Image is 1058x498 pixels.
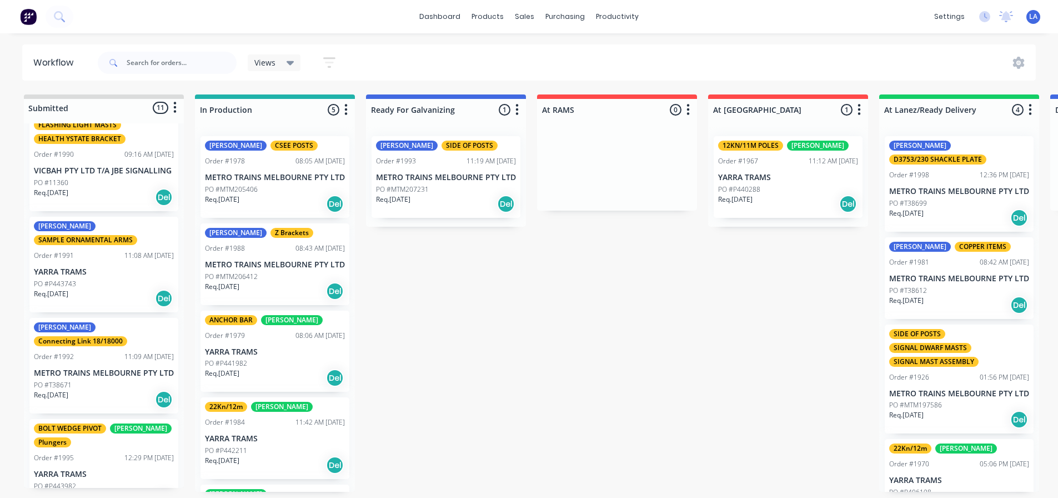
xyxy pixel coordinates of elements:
p: PO #T38612 [889,286,927,296]
p: YARRA TRAMS [205,434,345,444]
p: PO #T38671 [34,380,72,390]
div: Order #1991 [34,251,74,261]
div: 11:12 AM [DATE] [809,156,858,166]
div: [PERSON_NAME]D3753/230 SHACKLE PLATEOrder #199812:36 PM [DATE]METRO TRAINS MELBOURNE PTY LTDPO #T... [885,136,1034,232]
span: Views [254,57,275,68]
div: Del [839,195,857,213]
div: COPPER ITEMS [955,242,1011,252]
div: [PERSON_NAME] [251,402,313,412]
div: ANCHOR BAR[PERSON_NAME]Order #197908:06 AM [DATE]YARRA TRAMSPO #P441982Req.[DATE]Del [200,311,349,392]
div: [PERSON_NAME]COPPER ITEMSOrder #198108:42 AM [DATE]METRO TRAINS MELBOURNE PTY LTDPO #T38612Req.[D... [885,237,1034,319]
div: Del [155,391,173,409]
p: PO #P406198 [889,487,931,497]
p: METRO TRAINS MELBOURNE PTY LTD [205,173,345,182]
p: METRO TRAINS MELBOURNE PTY LTD [889,187,1029,196]
p: METRO TRAINS MELBOURNE PTY LTD [205,260,345,270]
p: Req. [DATE] [889,410,924,420]
div: Del [497,195,515,213]
div: ANCHOR BAR [205,315,257,325]
div: Plungers [34,437,71,447]
p: Req. [DATE] [34,289,68,299]
p: PO #11360 [34,178,68,188]
div: SIDE OF POSTSSIGNAL DWARF MASTSSIGNAL MAST ASSEMBLYOrder #192601:56 PM [DATE]METRO TRAINS MELBOUR... [885,325,1034,434]
p: YARRA TRAMS [34,267,174,277]
div: 11:19 AM [DATE] [467,156,516,166]
div: productivity [590,8,644,25]
div: 01:56 PM [DATE] [980,372,1029,382]
div: [PERSON_NAME]Connecting Link 18/18000Order #199211:09 AM [DATE]METRO TRAINS MELBOURNE PTY LTDPO #... [29,318,178,414]
div: purchasing [540,8,590,25]
p: PO #MTM206412 [205,272,258,282]
div: 08:43 AM [DATE] [295,243,345,253]
div: SIGNAL MAST ASSEMBLY [889,357,979,367]
p: Req. [DATE] [889,296,924,306]
div: 08:05 AM [DATE] [295,156,345,166]
input: Search for orders... [127,52,237,74]
p: PO #T38699 [889,198,927,208]
p: METRO TRAINS MELBOURNE PTY LTD [889,389,1029,399]
div: Del [326,369,344,387]
p: PO #P440288 [718,185,760,195]
p: METRO TRAINS MELBOURNE PTY LTD [376,173,516,182]
div: 08:42 AM [DATE] [980,257,1029,267]
p: Req. [DATE] [376,195,410,205]
div: BOLT WEDGE PIVOT [34,424,106,434]
div: 22Kn/12m[PERSON_NAME]Order #198411:42 AM [DATE]YARRA TRAMSPO #P442211Req.[DATE]Del [200,397,349,479]
div: 12KN/11M POLES[PERSON_NAME]Order #196711:12 AM [DATE]YARRA TRAMSPO #P440288Req.[DATE]Del [714,136,863,218]
div: [PERSON_NAME] [205,228,267,238]
div: SIDE OF POSTS [442,141,498,151]
div: Order #1998 [889,170,929,180]
div: CSEE POSTS [270,141,318,151]
p: Req. [DATE] [205,195,239,205]
div: Del [326,456,344,474]
img: Factory [20,8,37,25]
div: [PERSON_NAME] [376,141,438,151]
p: PO #MTM197586 [889,400,942,410]
p: METRO TRAINS MELBOURNE PTY LTD [34,368,174,378]
div: [PERSON_NAME]CSEE POSTSOrder #197808:05 AM [DATE]METRO TRAINS MELBOURNE PTY LTDPO #MTM205406Req.[... [200,136,349,218]
div: Order #1995 [34,453,74,463]
div: [PERSON_NAME] [935,444,997,454]
div: Order #1988 [205,243,245,253]
div: [PERSON_NAME] [889,141,951,151]
p: VICBAH PTY LTD T/A JBE SIGNALLING [34,166,174,176]
div: Z Brackets [270,228,313,238]
div: D3753/230 SHACKLE PLATE [889,155,986,165]
p: PO #P442211 [205,446,247,456]
div: Order #1979 [205,331,245,341]
p: PO #P443982 [34,481,76,491]
div: Order #1993 [376,156,416,166]
div: [PERSON_NAME] [110,424,172,434]
p: Req. [DATE] [205,368,239,379]
p: Req. [DATE] [205,456,239,466]
div: [PERSON_NAME] [34,322,96,332]
div: 11:42 AM [DATE] [295,417,345,427]
div: Order #1981 [889,257,929,267]
div: Order #1967 [718,156,758,166]
div: [PERSON_NAME] [261,315,323,325]
div: Order #1990 [34,150,74,160]
p: PO #MTM205406 [205,185,258,195]
div: HEALTH YSTATE BRACKET [34,134,126,144]
div: 12:29 PM [DATE] [124,453,174,463]
div: [PERSON_NAME] [34,221,96,231]
div: settings [929,8,970,25]
div: Order #1926 [889,372,929,382]
div: SAMPLE ORNAMENTAL ARMS [34,235,137,245]
div: Order #1984 [205,417,245,427]
p: YARRA TRAMS [889,476,1029,485]
div: Del [326,282,344,300]
div: products [466,8,509,25]
p: Req. [DATE] [889,208,924,218]
div: [PERSON_NAME] [889,242,951,252]
a: dashboard [414,8,466,25]
div: 05:06 PM [DATE] [980,459,1029,469]
div: Del [155,290,173,307]
div: FLASHING LIGHT MASTSHEALTH YSTATE BRACKETOrder #199009:16 AM [DATE]VICBAH PTY LTD T/A JBE SIGNALL... [29,88,178,211]
div: Order #1978 [205,156,245,166]
p: PO #P441982 [205,358,247,368]
p: Req. [DATE] [34,188,68,198]
div: 22Kn/12m [205,402,247,412]
div: SIGNAL DWARF MASTS [889,343,971,353]
div: Workflow [33,56,79,69]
